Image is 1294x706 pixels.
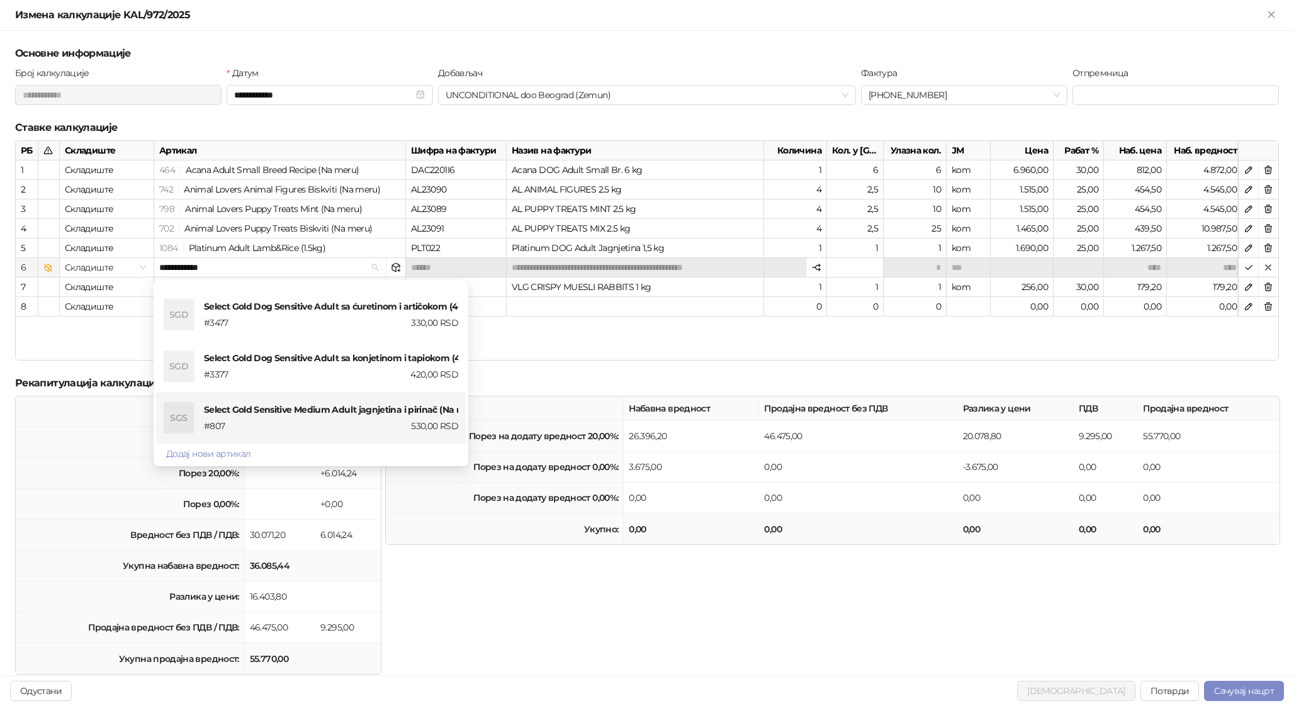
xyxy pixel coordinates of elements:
[884,297,947,317] div: 0
[1104,180,1167,199] div: 454,50
[331,316,461,330] div: 330,00 RSD
[1072,85,1279,105] input: Отпремница
[60,199,154,219] div: Складиште
[201,367,331,381] div: # 3377
[827,297,884,317] div: 0
[315,520,381,551] td: 6.014,24
[21,280,33,294] div: 7
[60,180,154,199] div: Складиште
[759,513,957,544] td: 0,00
[438,66,490,80] label: Добављач
[991,160,1054,180] div: 6.960,00
[386,421,624,452] td: Порез на додату вредност 20,00%:
[159,203,174,215] span: 798
[624,452,759,483] td: 3.675,00
[947,277,991,297] div: kom
[1167,141,1242,160] div: Наб. вредност
[764,297,827,317] div: 0
[315,612,381,643] td: 9.295,00
[958,452,1074,483] td: -3.675,00
[1167,219,1242,238] div: 10.987,50
[958,513,1074,544] td: 0,00
[1138,421,1280,452] td: 55.770,00
[1104,160,1167,180] div: 812,00
[991,219,1054,238] div: 1.465,00
[759,452,957,483] td: 0,00
[764,238,827,258] div: 1
[164,300,194,330] div: SGD
[245,581,315,612] td: 16.403,80
[406,160,507,180] div: DAC2201I6
[507,160,764,180] div: Acana DOG Adult Small Br. 6 kg
[234,88,413,102] input: Датум
[1167,297,1242,317] div: 0,00
[159,164,359,176] span: 464 | Acana Adult Small Breed Recipe (Na meru)
[1138,513,1280,544] td: 0,00
[164,403,194,433] div: SGS
[1167,199,1242,219] div: 4.545,00
[1167,277,1242,297] div: 179,20
[159,223,372,234] span: 702 | Animal Lovers Puppy Treats Biskviti (Na meru)
[386,513,624,544] td: Укупно:
[16,458,245,489] td: Порез 20,00%:
[958,483,1074,513] td: 0,00
[65,258,149,277] span: Складиште
[884,160,947,180] div: 6
[159,223,174,234] span: 702
[764,199,827,219] div: 4
[1017,681,1135,701] button: [DEMOGRAPHIC_DATA]
[507,219,764,238] div: AL PUPPY TREATS MIX 2.5 kg
[21,202,33,216] div: 3
[1074,396,1138,421] th: ПДВ
[1104,238,1167,258] div: 1.267,50
[827,141,884,160] div: Кол. у [GEOGRAPHIC_DATA].
[827,238,884,258] div: 1
[201,316,331,330] div: # 3477
[15,85,222,105] input: Број калкулације
[1054,297,1104,317] div: 0,00
[1074,513,1138,544] td: 0,00
[1104,297,1167,317] div: 0,00
[1140,681,1200,701] button: Потврди
[884,219,947,238] div: 25
[204,301,482,312] span: Select Gold Dog Sensitive Adult sa ćuretinom i artičokom (400g)
[16,427,245,458] td: Рабат:
[1074,483,1138,513] td: 0,00
[1167,160,1242,180] div: 4.872,00
[991,141,1054,160] div: Цена
[1054,180,1104,199] div: 25,00
[16,489,245,520] td: Порез 0,00%:
[204,404,487,415] span: Select Gold Sensitive Medium Adult jagnjetina i pirinač (Na meru)
[386,452,624,483] td: Порез на додату вредност 0,00%:
[16,643,245,674] td: Укупна продајна вредност:
[884,199,947,219] div: 10
[947,238,991,258] div: kom
[21,221,33,235] div: 4
[827,277,884,297] div: 1
[1054,277,1104,297] div: 30,00
[159,242,325,254] span: 1084 | Platinum Adult Lamb&Rice (1.5kg)
[958,396,1074,421] th: Разлика у цени
[507,141,764,160] div: Назив на фактури
[1104,199,1167,219] div: 454,50
[827,160,884,180] div: 6
[245,551,315,581] td: 36.085,44
[406,219,507,238] div: AL23091
[1054,141,1104,160] div: Рабат %
[1104,219,1167,238] div: 439,50
[764,277,827,297] div: 1
[159,242,177,254] span: 1084
[21,261,33,274] div: 6
[159,184,173,195] span: 742
[331,419,461,433] div: 530,00 RSD
[764,141,827,160] div: Количина
[15,120,1279,135] h5: Ставке калкулације
[884,141,947,160] div: Улазна кол.
[60,238,154,258] div: Складиште
[331,367,461,381] div: 420,00 RSD
[154,141,406,160] div: Артикал
[507,238,764,258] div: Platinum DOG Adult Jagnjetina 1,5 kg
[406,238,507,258] div: PLT022
[60,277,154,297] div: Складиште
[406,180,507,199] div: AL23090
